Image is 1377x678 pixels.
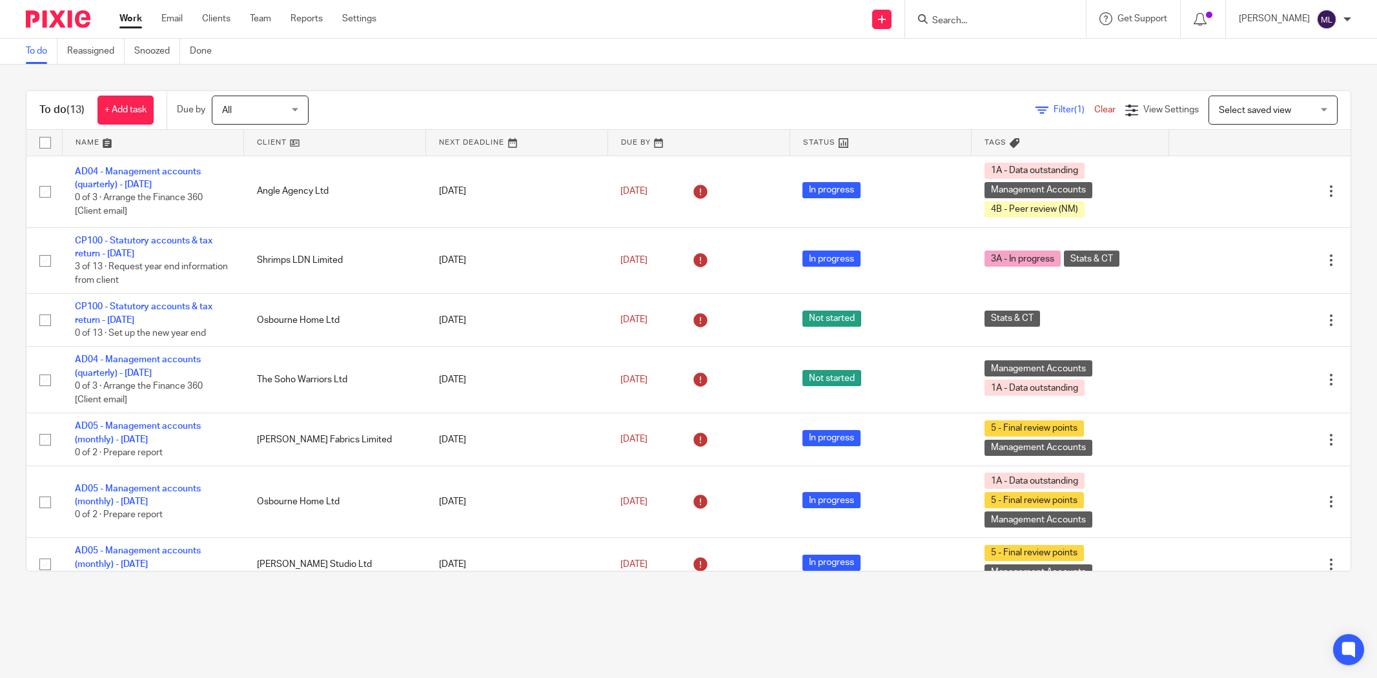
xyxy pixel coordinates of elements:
a: Clients [202,12,230,25]
h1: To do [39,103,85,117]
td: Shrimps LDN Limited [244,227,426,294]
span: In progress [802,555,861,571]
span: Filter [1054,105,1094,114]
span: [DATE] [620,316,648,325]
td: Angle Agency Ltd [244,156,426,227]
span: Tags [984,139,1006,146]
input: Search [931,15,1047,27]
span: View Settings [1143,105,1199,114]
span: Management Accounts [984,564,1092,580]
span: 5 - Final review points [984,420,1084,437]
a: Work [119,12,142,25]
a: Clear [1094,105,1116,114]
td: [DATE] [426,413,608,466]
span: 3 of 13 · Request year end information from client [75,262,228,285]
a: Settings [342,12,376,25]
span: Management Accounts [984,360,1092,376]
span: 0 of 3 · Arrange the Finance 360 [Client email] [75,382,203,404]
span: [DATE] [620,560,648,569]
p: Due by [177,103,205,116]
span: Management Accounts [984,511,1092,528]
span: 1A - Data outstanding [984,473,1085,489]
td: [DATE] [426,466,608,538]
a: Done [190,39,221,64]
a: AD05 - Management accounts (monthly) - [DATE] [75,422,201,444]
span: Select saved view [1219,106,1291,115]
a: Email [161,12,183,25]
td: [DATE] [426,347,608,413]
a: AD05 - Management accounts (monthly) - [DATE] [75,546,201,568]
td: Osbourne Home Ltd [244,466,426,538]
span: [DATE] [620,497,648,506]
a: Team [250,12,271,25]
span: 0 of 3 · Arrange the Finance 360 [Client email] [75,194,203,216]
span: 1A - Data outstanding [984,380,1085,396]
a: Snoozed [134,39,180,64]
a: AD04 - Management accounts (quarterly) - [DATE] [75,167,201,189]
span: In progress [802,492,861,508]
td: [DATE] [426,294,608,347]
span: Not started [802,370,861,386]
img: svg%3E [1316,9,1337,30]
a: Reports [291,12,323,25]
span: Stats & CT [984,311,1040,327]
td: [PERSON_NAME] Studio Ltd [244,538,426,591]
span: 0 of 2 · Prepare report [75,448,163,457]
span: All [222,106,232,115]
span: Management Accounts [984,182,1092,198]
a: AD04 - Management accounts (quarterly) - [DATE] [75,355,201,377]
span: (1) [1074,105,1085,114]
span: [DATE] [620,375,648,384]
span: 0 of 13 · Set up the new year end [75,329,206,338]
a: AD05 - Management accounts (monthly) - [DATE] [75,484,201,506]
td: [PERSON_NAME] Fabrics Limited [244,413,426,466]
span: 0 of 2 · Prepare report [75,511,163,520]
a: + Add task [97,96,154,125]
span: In progress [802,251,861,267]
p: [PERSON_NAME] [1239,12,1310,25]
td: Osbourne Home Ltd [244,294,426,347]
span: 5 - Final review points [984,492,1084,508]
span: 3A - In progress [984,251,1061,267]
span: In progress [802,182,861,198]
td: [DATE] [426,538,608,591]
img: Pixie [26,10,90,28]
span: 1A - Data outstanding [984,163,1085,179]
span: Management Accounts [984,440,1092,456]
span: In progress [802,430,861,446]
span: (13) [66,105,85,115]
a: Reassigned [67,39,125,64]
td: The Soho Warriors Ltd [244,347,426,413]
span: 5 - Final review points [984,545,1084,561]
a: CP100 - Statutory accounts & tax return - [DATE] [75,302,212,324]
td: [DATE] [426,156,608,227]
span: Get Support [1117,14,1167,23]
span: Not started [802,311,861,327]
a: CP100 - Statutory accounts & tax return - [DATE] [75,236,212,258]
span: [DATE] [620,187,648,196]
a: To do [26,39,57,64]
span: [DATE] [620,435,648,444]
span: 4B - Peer review (NM) [984,201,1085,218]
span: [DATE] [620,256,648,265]
td: [DATE] [426,227,608,294]
span: Stats & CT [1064,251,1119,267]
